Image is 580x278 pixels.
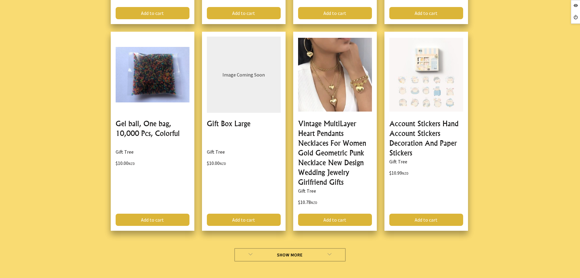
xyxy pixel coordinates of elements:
[207,7,281,19] a: Add to cart
[116,214,189,226] a: Add to cart
[116,7,189,19] a: Add to cart
[389,7,463,19] a: Add to cart
[298,214,372,226] a: Add to cart
[298,7,372,19] a: Add to cart
[207,214,281,226] a: Add to cart
[234,248,346,262] a: Show More
[389,214,463,226] a: Add to cart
